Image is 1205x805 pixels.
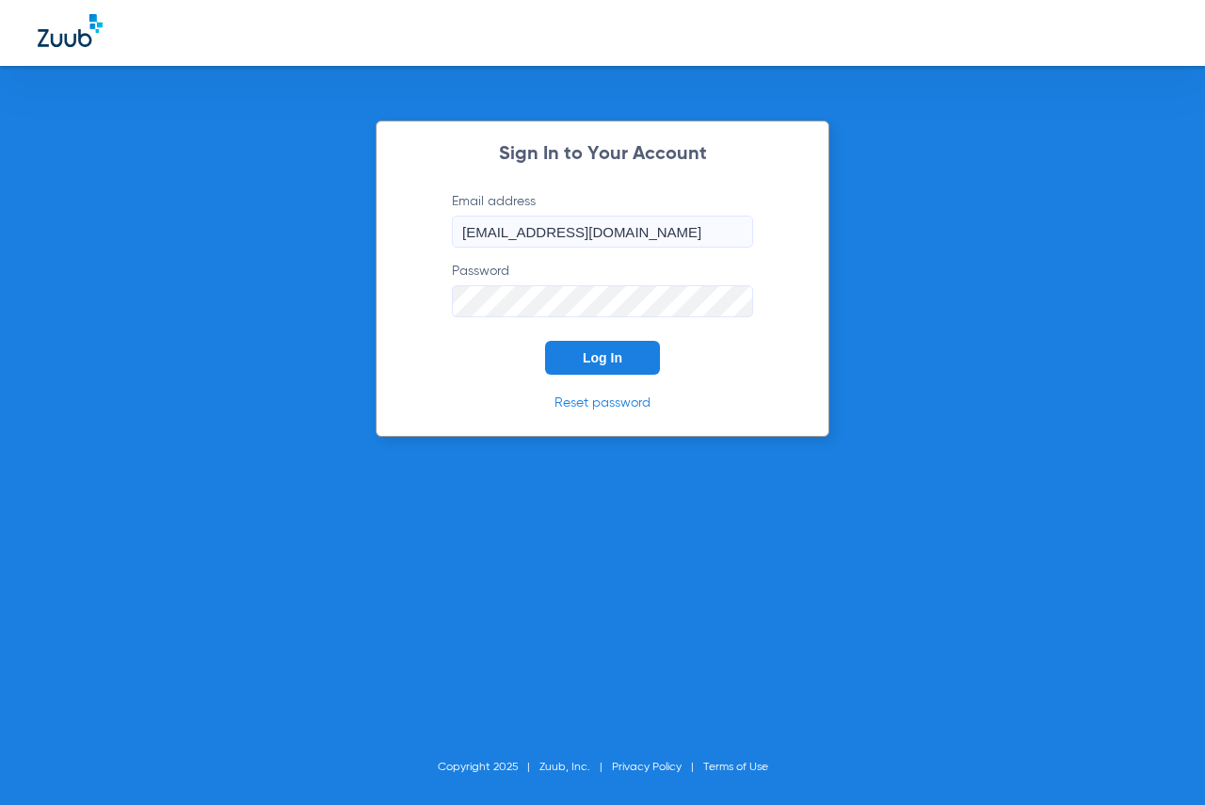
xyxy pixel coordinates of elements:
[452,192,753,248] label: Email address
[452,216,753,248] input: Email address
[452,285,753,317] input: Password
[703,762,768,773] a: Terms of Use
[612,762,682,773] a: Privacy Policy
[539,758,612,777] li: Zuub, Inc.
[583,350,622,365] span: Log In
[424,145,781,164] h2: Sign In to Your Account
[554,396,651,410] a: Reset password
[38,14,103,47] img: Zuub Logo
[545,341,660,375] button: Log In
[438,758,539,777] li: Copyright 2025
[452,262,753,317] label: Password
